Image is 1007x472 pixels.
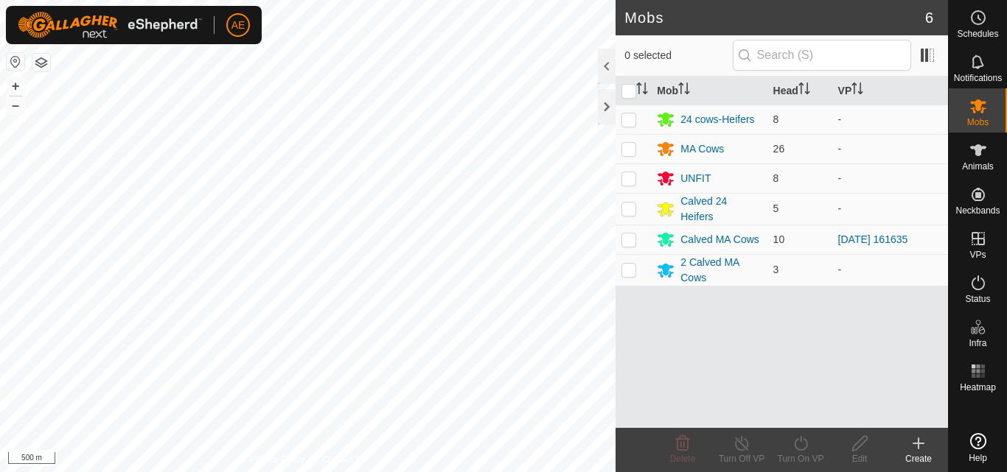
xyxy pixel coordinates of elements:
[680,141,724,157] div: MA Cows
[678,85,690,96] p-sorticon: Activate to sort
[32,54,50,71] button: Map Layers
[636,85,648,96] p-sorticon: Activate to sort
[969,250,986,259] span: VPs
[322,453,366,466] a: Contact Us
[965,295,990,303] span: Status
[771,452,830,465] div: Turn On VP
[832,77,948,105] th: VP
[832,254,948,286] td: -
[767,77,832,105] th: Head
[832,134,948,163] td: -
[773,233,785,245] span: 10
[954,74,1002,82] span: Notifications
[830,452,889,465] div: Edit
[967,118,989,127] span: Mobs
[832,193,948,225] td: -
[712,452,771,465] div: Turn Off VP
[624,9,925,27] h2: Mobs
[680,232,759,247] div: Calved MA Cows
[925,7,933,29] span: 6
[969,454,987,462] span: Help
[773,264,779,275] span: 3
[773,113,779,125] span: 8
[773,143,785,155] span: 26
[962,162,994,171] span: Animals
[957,29,998,38] span: Schedules
[18,12,202,38] img: Gallagher Logo
[7,77,24,95] button: +
[231,18,245,33] span: AE
[670,454,696,464] span: Delete
[960,383,996,392] span: Heatmap
[250,453,305,466] a: Privacy Policy
[889,452,948,465] div: Create
[969,339,986,348] span: Infra
[949,427,1007,468] a: Help
[733,40,911,71] input: Search (S)
[7,96,24,114] button: –
[773,202,779,214] span: 5
[798,85,810,96] p-sorticon: Activate to sort
[680,171,711,186] div: UNFIT
[7,53,24,71] button: Reset Map
[832,163,948,193] td: -
[851,85,863,96] p-sorticon: Activate to sort
[838,233,908,245] a: [DATE] 161635
[680,255,761,286] div: 2 Calved MA Cows
[651,77,767,105] th: Mob
[773,172,779,184] span: 8
[680,194,761,225] div: Calved 24 Heifers
[832,105,948,134] td: -
[680,112,754,127] div: 24 cows-Heifers
[624,48,732,63] span: 0 selected
[955,206,1000,215] span: Neckbands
